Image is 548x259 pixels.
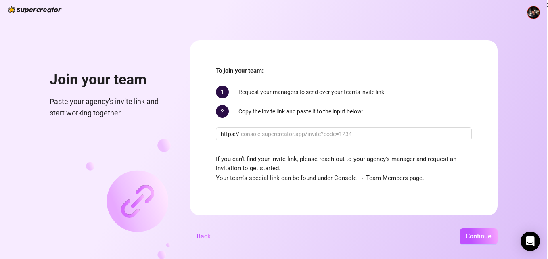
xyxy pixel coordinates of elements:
[50,71,171,89] h1: Join your team
[521,232,540,251] div: Open Intercom Messenger
[466,232,492,240] span: Continue
[197,232,211,240] span: Back
[216,155,472,183] span: If you can’t find your invite link, please reach out to your agency's manager and request an invi...
[241,129,467,138] input: console.supercreator.app/invite?code=1234
[50,96,171,119] span: Paste your agency's invite link and start working together.
[216,86,472,98] div: Request your managers to send over your team’s invite link.
[216,105,472,118] div: Copy the invite link and paste it to the input below:
[216,67,264,74] strong: To join your team:
[190,228,217,244] button: Back
[527,6,540,19] img: ACg8ocK72JEvPMOS0t_VAMhaEFCHrMOVwZN8Vwc_anob1UdGeb1dlFRN=s96-c
[216,86,229,98] span: 1
[8,6,62,13] img: logo
[221,129,239,138] span: https://
[216,105,229,118] span: 2
[460,228,498,244] button: Continue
